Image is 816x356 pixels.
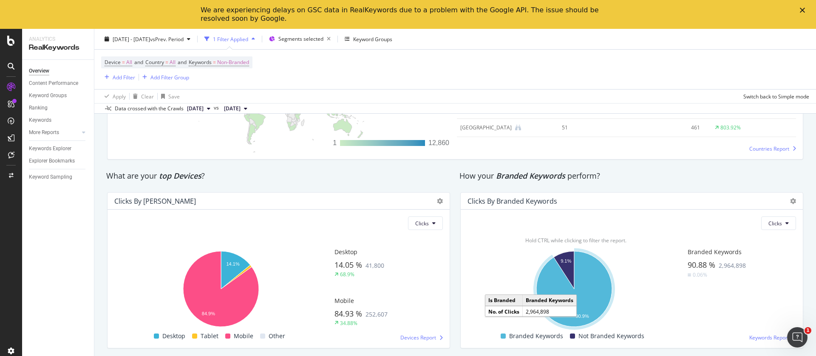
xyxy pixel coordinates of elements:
svg: A chart. [467,247,681,331]
span: 2,964,898 [719,261,746,269]
div: Close [800,8,808,13]
span: = [122,59,125,66]
button: Clicks [408,216,443,230]
span: and [134,59,143,66]
span: Not Branded Keywords [578,331,644,341]
span: Mobile [334,297,354,305]
img: Equal [688,274,691,276]
div: Keywords [29,116,51,125]
div: 34.88% [340,320,357,327]
div: Keyword Groups [29,91,67,100]
span: top Devices [159,171,201,181]
div: Keyword Sampling [29,173,72,182]
div: Save [168,93,180,100]
span: Country [145,59,164,66]
div: 51 [562,124,617,132]
div: 0.06% [693,271,707,278]
a: Devices Report [400,334,443,341]
text: 14.1% [227,261,240,266]
span: 14.05 % [334,260,362,270]
div: 1 Filter Applied [213,35,248,42]
text: 84.9% [202,311,215,316]
a: More Reports [29,128,79,137]
text: 90.9% [575,314,589,319]
div: Add Filter Group [150,73,189,81]
span: Other [269,331,285,341]
a: Ranking [29,104,88,112]
span: [DATE] - [DATE] [113,35,150,42]
span: Branded Keywords [509,331,563,341]
div: 461 [630,124,700,132]
div: Overview [29,67,49,76]
span: Clicks [415,220,429,227]
div: Add Filter [113,73,135,81]
span: vs [214,104,221,112]
span: 84.93 % [334,308,362,319]
div: Hold CTRL while clicking to filter the report. [467,237,684,244]
div: Switch back to Simple mode [743,93,809,100]
svg: A chart. [114,247,328,331]
a: Keywords [29,116,88,125]
span: Desktop [334,248,357,256]
button: Save [158,90,180,103]
div: Ranking [29,104,48,112]
button: Segments selected [266,32,334,46]
span: Segments selected [278,35,323,42]
div: Analytics [29,36,87,43]
div: Clear [141,93,154,100]
span: 252,607 [365,310,388,318]
span: Devices Report [400,334,436,341]
span: Branded Keywords [496,171,565,181]
div: Apply [113,93,126,100]
button: [DATE] [184,104,214,114]
a: Countries Report [749,145,796,152]
button: [DATE] - [DATE]vsPrev. Period [101,32,194,46]
button: 1 Filter Applied [201,32,258,46]
div: Explorer Bookmarks [29,157,75,165]
text: 9.1% [561,258,571,263]
button: Switch back to Simple mode [740,90,809,103]
span: = [213,59,216,66]
div: Data crossed with the Crawls [115,105,184,112]
button: Keyword Groups [341,32,396,46]
div: How your perform? [459,171,804,182]
span: Desktop [162,331,185,341]
div: Clicks by [PERSON_NAME] [114,197,196,205]
span: Device [105,59,121,66]
span: Countries Report [749,145,789,152]
span: 90.88 % [688,260,715,270]
span: Non-Branded [217,56,249,68]
span: Keywords Report [749,334,789,341]
div: We are experiencing delays on GSC data in RealKeywords due to a problem with the Google API. The ... [201,6,602,23]
div: What are your ? [106,171,451,182]
button: Clear [130,90,154,103]
iframe: Intercom live chat [787,327,807,348]
a: Overview [29,67,88,76]
button: Add Filter Group [139,72,189,82]
span: Branded Keywords [688,248,742,256]
div: Content Performance [29,79,78,88]
span: = [165,59,168,66]
a: Keyword Sampling [29,173,88,182]
a: Keywords Report [749,334,796,341]
button: [DATE] [221,104,251,114]
span: vs Prev. Period [150,35,184,42]
button: Add Filter [101,72,135,82]
div: Keyword Groups [353,35,392,42]
span: Keywords [189,59,212,66]
button: Clicks [761,216,796,230]
a: Keyword Groups [29,91,88,100]
div: 1 [333,138,337,148]
span: All [126,56,132,68]
div: 12,860 [428,138,449,148]
span: Mobile [234,331,253,341]
span: 2025 Mar. 8th [224,105,241,112]
a: Content Performance [29,79,88,88]
span: 2025 Oct. 4th [187,105,204,112]
span: Tablet [201,331,218,341]
div: 68.9% [340,271,354,278]
span: 1 [805,327,811,334]
button: Apply [101,90,126,103]
span: Clicks [768,220,782,227]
